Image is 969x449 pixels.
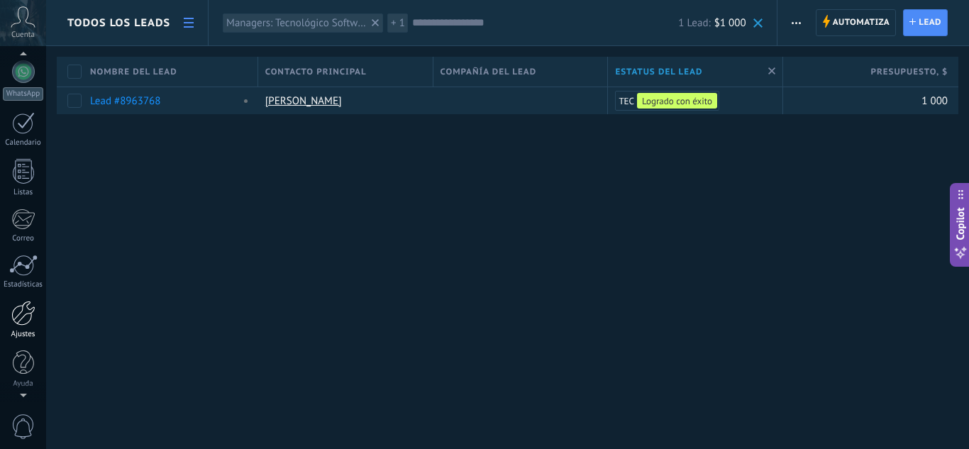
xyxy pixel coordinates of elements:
span: Contacto principal [265,65,367,79]
span: Copilot [953,207,968,240]
div: Logrado con éxito [637,93,717,109]
a: Automatiza [816,9,897,36]
div: Listas [3,188,44,197]
div: Estadísticas [3,280,44,289]
span: Automatiza [833,10,890,35]
a: Lista [177,9,201,37]
div: Calendario [3,138,44,148]
div: Correo [3,234,44,243]
div: Managers: Tecnológico Software [226,16,368,30]
span: Cuenta [11,31,35,40]
span: TEC [619,95,634,107]
span: Todos los leads [67,16,170,30]
span: Nombre del lead [90,65,177,79]
span: Estatus del lead [615,65,702,79]
div: WhatsApp [3,87,43,101]
a: Lead [903,9,948,36]
span: Lead [919,10,941,35]
span: Presupuesto , $ [870,65,948,79]
button: Más [786,9,807,36]
span: Logrado con éxito [642,95,712,107]
span: Compañía del lead [441,65,537,79]
span: 1 Lead: [678,16,710,30]
span: 1 000 [921,94,948,108]
span: + 1 [391,16,405,30]
a: Lead #8963768 [90,94,160,108]
a: [PERSON_NAME] [265,94,342,108]
span: $1 000 [714,16,746,30]
div: Ajustes [3,330,44,339]
div: Ayuda [3,379,44,389]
